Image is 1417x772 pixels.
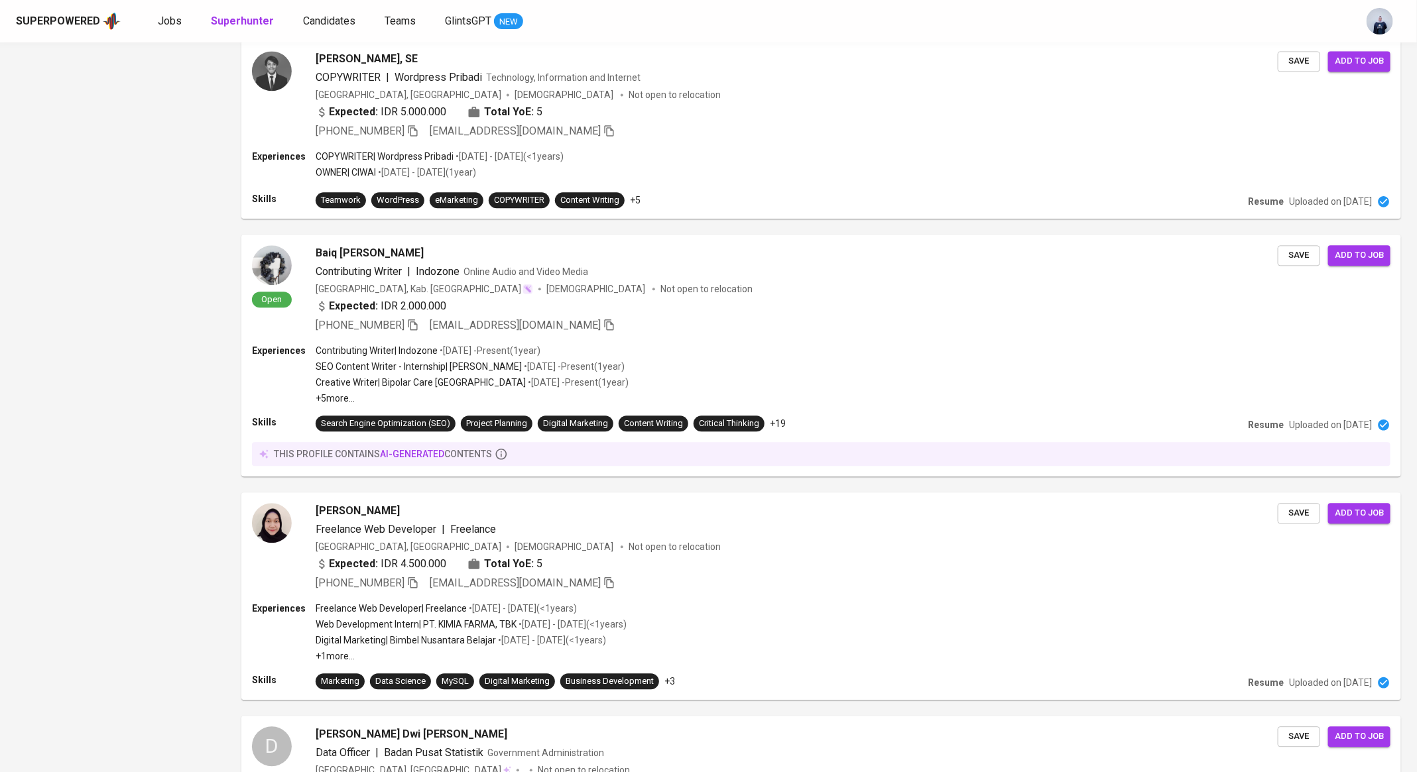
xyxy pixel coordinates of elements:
p: +19 [770,417,786,430]
span: GlintsGPT [445,15,491,27]
span: NEW [494,15,523,28]
b: Superhunter [211,15,274,27]
span: [EMAIL_ADDRESS][DOMAIN_NAME] [430,319,601,331]
div: [GEOGRAPHIC_DATA], Kab. [GEOGRAPHIC_DATA] [316,282,533,296]
span: Data Officer [316,746,370,759]
span: Government Administration [487,747,604,758]
a: Candidates [303,13,358,30]
span: Badan Pusat Statistik [384,746,483,759]
span: | [442,522,445,537]
p: Resume [1248,676,1284,689]
span: Baiq [PERSON_NAME] [316,245,424,261]
div: IDR 5.000.000 [316,104,446,120]
p: SEO Content Writer - Internship | [PERSON_NAME] [316,360,522,373]
div: [GEOGRAPHIC_DATA], [GEOGRAPHIC_DATA] [316,540,501,553]
a: [PERSON_NAME], SECOPYWRITER|Wordpress PribadiTechnology, Information and Internet[GEOGRAPHIC_DATA... [241,40,1401,219]
p: COPYWRITER | Wordpress Pribadi [316,150,454,163]
p: Skills [252,192,316,205]
button: Save [1278,503,1320,524]
span: Freelance Web Developer [316,523,436,535]
span: [EMAIL_ADDRESS][DOMAIN_NAME] [430,577,601,589]
span: Save [1284,54,1314,69]
span: 5 [536,104,542,120]
img: 4db1707cca9fd32d4e0b0c6d2b86e961.jpg [252,51,292,91]
span: Save [1284,729,1314,744]
p: Creative Writer | Bipolar Care [GEOGRAPHIC_DATA] [316,376,526,389]
span: [DEMOGRAPHIC_DATA] [515,540,615,553]
span: Indozone [416,265,460,278]
p: • [DATE] - [DATE] ( <1 years ) [454,150,564,163]
p: Uploaded on [DATE] [1289,676,1372,689]
a: Superhunter [211,13,277,30]
p: +3 [664,675,675,688]
p: +5 [630,193,641,207]
div: Project Planning [466,417,527,430]
b: Total YoE: [484,556,534,572]
div: Business Development [566,675,654,688]
span: | [407,264,410,280]
p: • [DATE] - Present ( 1 year ) [526,376,629,389]
p: Uploaded on [DATE] [1289,418,1372,431]
div: COPYWRITER [494,194,544,207]
p: Not open to relocation [660,282,753,296]
div: Superpowered [16,14,100,29]
div: Teamwork [321,194,361,207]
span: Jobs [158,15,182,27]
p: Skills [252,673,316,687]
b: Expected: [329,556,378,572]
button: Add to job [1328,503,1390,524]
p: • [DATE] - [DATE] ( <1 years ) [467,602,577,615]
span: [PERSON_NAME], SE [316,51,418,67]
span: [PERSON_NAME] [316,503,400,519]
p: Digital Marketing | Bimbel Nusantara Belajar [316,634,496,647]
span: [PHONE_NUMBER] [316,125,404,137]
p: Experiences [252,602,316,615]
a: GlintsGPT NEW [445,13,523,30]
p: Contributing Writer | Indozone [316,344,438,357]
p: this profile contains contents [274,447,492,461]
img: 0f0fd4f08ce957e44c3e4cd7ddffd083.jpg [252,245,292,285]
div: IDR 4.500.000 [316,556,446,572]
div: Marketing [321,675,359,688]
div: eMarketing [435,194,478,207]
button: Add to job [1328,51,1390,72]
span: | [386,70,389,85]
span: Save [1284,248,1314,263]
span: Online Audio and Video Media [463,266,588,277]
div: Digital Marketing [485,675,550,688]
a: Teams [385,13,418,30]
b: Total YoE: [484,104,534,120]
div: [GEOGRAPHIC_DATA], [GEOGRAPHIC_DATA] [316,88,501,101]
p: • [DATE] - [DATE] ( <1 years ) [517,618,627,631]
p: Experiences [252,150,316,163]
p: • [DATE] - [DATE] ( 1 year ) [376,166,476,179]
img: annisa@glints.com [1367,8,1393,34]
span: Save [1284,506,1314,521]
span: Wordpress Pribadi [395,71,482,83]
img: app logo [103,11,121,31]
span: [DEMOGRAPHIC_DATA] [515,88,615,101]
b: Expected: [329,298,378,314]
p: +1 more ... [316,649,627,663]
b: Expected: [329,104,378,120]
a: OpenBaiq [PERSON_NAME]Contributing Writer|IndozoneOnline Audio and Video Media[GEOGRAPHIC_DATA], ... [241,235,1401,476]
span: Contributing Writer [316,265,402,278]
span: AI-generated [380,449,444,459]
button: Add to job [1328,245,1390,266]
span: Add to job [1335,54,1384,69]
span: Open [257,294,288,305]
p: Not open to relocation [629,88,721,101]
span: [DEMOGRAPHIC_DATA] [546,282,647,296]
p: Not open to relocation [629,540,721,553]
span: Teams [385,15,416,27]
p: Resume [1248,195,1284,208]
p: Uploaded on [DATE] [1289,195,1372,208]
div: IDR 2.000.000 [316,298,446,314]
p: Freelance Web Developer | Freelance [316,602,467,615]
p: OWNER | CIWAI [316,166,376,179]
span: 5 [536,556,542,572]
p: • [DATE] - [DATE] ( <1 years ) [496,634,606,647]
span: Freelance [450,523,496,535]
button: Save [1278,245,1320,266]
span: Candidates [303,15,355,27]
